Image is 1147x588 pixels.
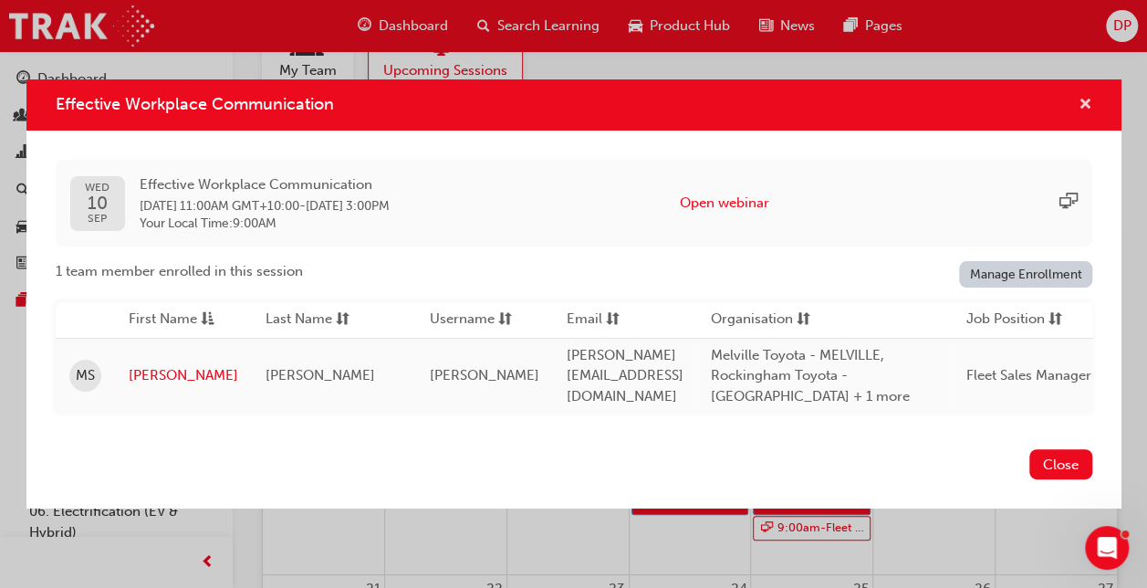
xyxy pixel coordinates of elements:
[680,193,769,214] button: Open webinar
[336,309,349,331] span: sorting-icon
[430,367,539,383] span: [PERSON_NAME]
[140,198,299,214] span: 10 Sep 2025 11:00AM GMT+10:00
[85,182,109,194] span: WED
[711,309,811,331] button: Organisationsorting-icon
[129,309,197,331] span: First Name
[1029,449,1092,479] button: Close
[56,261,303,282] span: 1 team member enrolled in this session
[430,309,495,331] span: Username
[1079,94,1092,117] button: cross-icon
[606,309,620,331] span: sorting-icon
[306,198,390,214] span: 10 Sep 2025 3:00PM
[129,309,229,331] button: First Nameasc-icon
[129,365,238,386] a: [PERSON_NAME]
[266,309,332,331] span: Last Name
[26,79,1121,509] div: Effective Workplace Communication
[1079,98,1092,114] span: cross-icon
[1048,309,1062,331] span: sorting-icon
[797,309,810,331] span: sorting-icon
[140,174,390,195] span: Effective Workplace Communication
[711,309,793,331] span: Organisation
[85,213,109,225] span: SEP
[966,309,1045,331] span: Job Position
[266,367,375,383] span: [PERSON_NAME]
[140,215,390,232] span: Your Local Time : 9:00AM
[76,365,95,386] span: MS
[966,309,1067,331] button: Job Positionsorting-icon
[711,347,910,404] span: Melville Toyota - MELVILLE, Rockingham Toyota - [GEOGRAPHIC_DATA] + 1 more
[1085,526,1129,570] iframe: Intercom live chat
[1059,193,1078,214] span: sessionType_ONLINE_URL-icon
[201,309,214,331] span: asc-icon
[966,367,1091,383] span: Fleet Sales Manager
[56,94,334,114] span: Effective Workplace Communication
[959,261,1092,288] a: Manage Enrollment
[266,309,366,331] button: Last Namesorting-icon
[498,309,512,331] span: sorting-icon
[567,347,683,404] span: [PERSON_NAME][EMAIL_ADDRESS][DOMAIN_NAME]
[430,309,530,331] button: Usernamesorting-icon
[567,309,667,331] button: Emailsorting-icon
[567,309,602,331] span: Email
[140,174,390,232] div: -
[85,194,109,213] span: 10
